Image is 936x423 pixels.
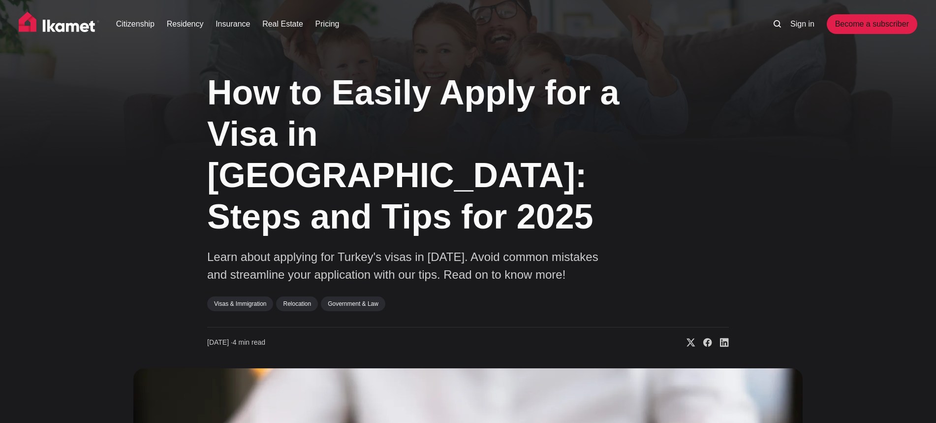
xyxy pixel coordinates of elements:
[207,248,601,284] p: Learn about applying for Turkey's visas in [DATE]. Avoid common mistakes and streamline your appl...
[207,338,233,346] span: [DATE] ∙
[712,338,729,348] a: Share on Linkedin
[167,18,204,30] a: Residency
[207,338,265,348] time: 4 min read
[262,18,303,30] a: Real Estate
[207,72,630,237] h1: How to Easily Apply for a Visa in [GEOGRAPHIC_DATA]: Steps and Tips for 2025
[695,338,712,348] a: Share on Facebook
[321,296,385,311] a: Government & Law
[276,296,318,311] a: Relocation
[827,14,917,34] a: Become a subscriber
[207,296,273,311] a: Visas & Immigration
[315,18,340,30] a: Pricing
[790,18,814,30] a: Sign in
[116,18,155,30] a: Citizenship
[216,18,250,30] a: Insurance
[19,12,99,36] img: Ikamet home
[679,338,695,348] a: Share on X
